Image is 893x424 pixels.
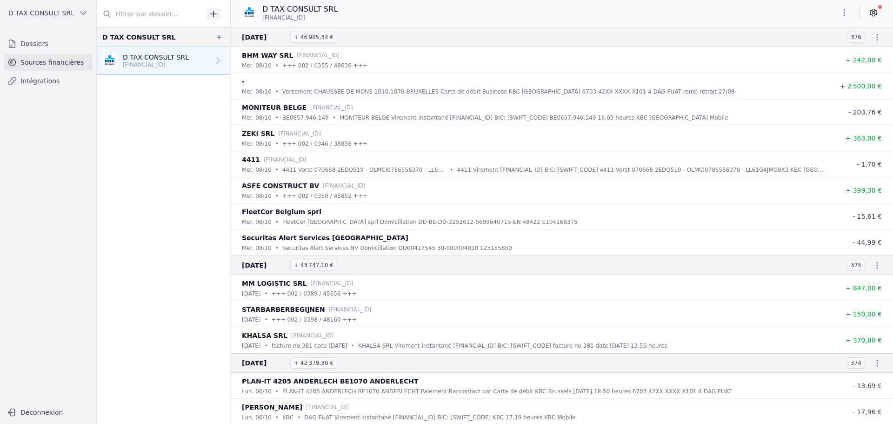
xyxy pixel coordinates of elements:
[853,382,882,390] span: - 13,69 €
[123,61,189,68] p: [FINANCIAL_ID]
[242,304,325,315] p: STARBARBERBEGIJNEN
[242,128,274,139] p: ZEKI SRL
[847,260,865,271] span: 375
[275,61,279,70] div: •
[275,387,279,396] div: •
[242,413,272,422] p: lun. 06/10
[242,50,293,61] p: BHM WAY SRL
[340,113,728,122] p: MONITEUR BELGE Virement instantané [FINANCIAL_ID] BIC: [SWIFT_CODE] BE0657.946.149 16.05 heures K...
[242,217,272,227] p: mer. 08/10
[845,135,882,142] span: + 363,00 €
[262,14,305,21] span: [FINANCIAL_ID]
[845,56,882,64] span: + 242,00 €
[242,232,408,243] p: Securitas Alert Services [GEOGRAPHIC_DATA]
[265,315,268,324] div: •
[275,217,279,227] div: •
[275,191,279,201] div: •
[358,341,667,350] p: KHALSA SRL Virement instantané [FINANCIAL_ID] BIC: [SWIFT_CODE] facture no 381 date [DATE] 12.55 ...
[853,213,882,220] span: - 15,61 €
[242,61,272,70] p: mer. 08/10
[242,260,287,271] span: [DATE]
[242,289,261,298] p: [DATE]
[845,187,882,194] span: + 399,30 €
[845,284,882,292] span: + 847,00 €
[282,387,732,396] p: PLAN-IT 4205 ANDERLECH BE1070 ANDERLECHT Paiement Bancontact par Carte de débit KBC Brussels [DAT...
[242,315,261,324] p: [DATE]
[275,413,279,422] div: •
[297,413,300,422] div: •
[4,405,93,420] button: Déconnexion
[275,139,279,148] div: •
[4,6,93,20] button: D TAX CONSULT SRL
[282,139,367,148] p: +++ 002 / 0346 / 38856 +++
[242,341,261,350] p: [DATE]
[242,180,319,191] p: ASFE CONSTRUCT BV
[847,32,865,43] span: 376
[242,278,307,289] p: MM LOGISTIC SRL
[242,102,307,113] p: MONITEUR BELGE
[290,260,337,271] span: + 43 747,10 €
[351,341,354,350] div: •
[8,8,74,18] span: D TAX CONSULT SRL
[242,154,260,165] p: 4411
[845,310,882,318] span: + 150,00 €
[853,408,882,416] span: - 17,96 €
[290,32,337,43] span: + 46 985,34 €
[242,139,272,148] p: mer. 08/10
[242,357,287,369] span: [DATE]
[123,53,189,62] p: D TAX CONSULT SRL
[848,108,882,116] span: - 203,76 €
[457,165,826,175] p: 4411 Virement [FINANCIAL_ID] BIC: [SWIFT_CODE] 4411 Vorst 070668 2EDQ519 - OLMCI0786556370 - LL61...
[242,5,257,20] img: KBC_BRUSSELS_KREDBEBB.png
[329,305,372,314] p: [FINANCIAL_ID]
[282,413,293,422] p: KBC
[306,403,349,412] p: [FINANCIAL_ID]
[282,61,367,70] p: +++ 002 / 0355 / 48636 +++
[102,32,176,43] div: D TAX CONSULT SRL
[242,206,321,217] p: FleetCor Belgium sprl
[275,113,279,122] div: •
[242,243,272,253] p: mer. 08/10
[853,239,882,246] span: - 44,99 €
[275,243,279,253] div: •
[272,315,357,324] p: +++ 002 / 0398 / 48160 +++
[262,4,338,15] p: D TAX CONSULT SRL
[311,279,353,288] p: [FINANCIAL_ID]
[272,289,357,298] p: +++ 002 / 0389 / 45656 +++
[242,76,245,87] p: -
[450,165,453,175] div: •
[242,113,272,122] p: mer. 08/10
[242,165,272,175] p: mer. 08/10
[97,47,230,74] a: D TAX CONSULT SRL [FINANCIAL_ID]
[275,165,279,175] div: •
[242,191,272,201] p: mer. 08/10
[282,243,512,253] p: Securitas Alert Services NV Domiciliation DD00417545 30-000004010 125155650
[847,357,865,369] span: 374
[282,191,367,201] p: +++ 002 / 0350 / 45852 +++
[275,87,279,96] div: •
[265,289,268,298] div: •
[333,113,336,122] div: •
[304,413,575,422] p: DAG FUAT Virement instantané [FINANCIAL_ID] BIC: [SWIFT_CODE] KBC 17.19 heures KBC Mobile
[278,129,321,138] p: [FINANCIAL_ID]
[4,73,93,89] a: Intégrations
[242,87,272,96] p: mer. 08/10
[323,181,366,190] p: [FINANCIAL_ID]
[272,341,347,350] p: facture no 381 date [DATE]
[290,357,337,369] span: + 42 379,30 €
[4,35,93,52] a: Dossiers
[265,341,268,350] div: •
[282,217,578,227] p: FleetCor [GEOGRAPHIC_DATA] sprl Domiciliation DD-BE-DD-2252612-5699640715-EN 48422 E104168375
[291,331,334,340] p: [FINANCIAL_ID]
[297,51,340,60] p: [FINANCIAL_ID]
[4,54,93,71] a: Sources financières
[310,103,353,112] p: [FINANCIAL_ID]
[282,113,329,122] p: BE0657.946.149
[282,165,446,175] p: 4411 Vorst 070668 2EDQ519 - OLMCI0786556370 - LL61G4JMG8X3
[242,387,272,396] p: lun. 06/10
[242,330,287,341] p: KHALSA SRL
[242,376,419,387] p: PLAN-IT 4205 ANDERLECH BE1070 ANDERLECHT
[242,402,302,413] p: [PERSON_NAME]
[857,161,882,168] span: - 1,70 €
[845,337,882,344] span: + 370,80 €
